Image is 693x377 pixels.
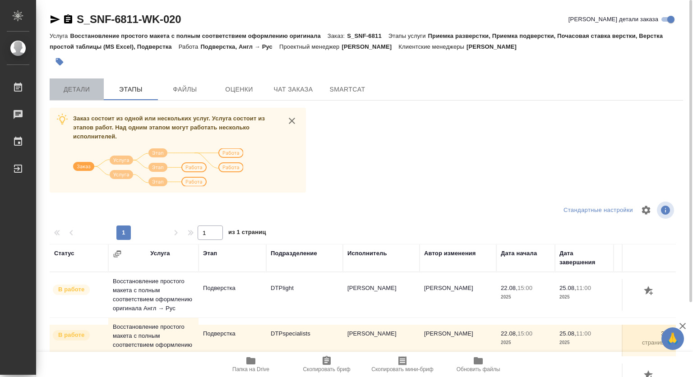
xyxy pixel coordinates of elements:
[618,329,668,338] p: 33
[343,325,420,356] td: [PERSON_NAME]
[576,330,591,337] p: 11:00
[388,32,428,39] p: Этапы услуги
[661,327,684,350] button: 🙏
[200,43,279,50] p: Подверстка, Англ → Рус
[365,352,440,377] button: Скопировать мини-бриф
[457,366,500,372] span: Обновить файлы
[371,366,433,372] span: Скопировать мини-бриф
[58,331,84,340] p: В работе
[517,285,532,291] p: 15:00
[55,84,98,95] span: Детали
[303,366,350,372] span: Скопировать бриф
[501,293,550,302] p: 2025
[108,272,199,317] td: Восстановление простого макета с полным соответствием оформлению оригинала Англ → Рус
[501,330,517,337] p: 22.08,
[347,249,387,258] div: Исполнитель
[420,325,496,356] td: [PERSON_NAME]
[289,352,365,377] button: Скопировать бриф
[203,249,217,258] div: Этап
[113,249,122,258] button: Сгруппировать
[203,329,262,338] p: Подверстка
[63,14,74,25] button: Скопировать ссылку
[559,285,576,291] p: 25.08,
[642,284,657,299] button: Добавить оценку
[70,32,327,39] p: Восстановление простого макета с полным соответствием оформлению оригинала
[561,203,635,217] div: split button
[203,284,262,293] p: Подверстка
[179,43,201,50] p: Работа
[77,13,181,25] a: S_SNF-6811-WK-020
[163,84,207,95] span: Файлы
[73,115,265,140] span: Заказ состоит из одной или нескольких услуг. Услуга состоит из этапов работ. Над одним этапом мог...
[54,249,74,258] div: Статус
[618,293,668,302] p: Страница А4
[420,279,496,311] td: [PERSON_NAME]
[266,279,343,311] td: DTPlight
[618,284,668,293] p: 39
[559,293,609,302] p: 2025
[328,32,347,39] p: Заказ:
[635,199,657,221] span: Настроить таблицу
[50,14,60,25] button: Скопировать ссылку для ЯМессенджера
[342,43,398,50] p: [PERSON_NAME]
[326,84,369,95] span: SmartCat
[279,43,342,50] p: Проектный менеджер
[665,329,680,348] span: 🙏
[517,330,532,337] p: 15:00
[50,32,70,39] p: Услуга
[232,366,269,372] span: Папка на Drive
[501,338,550,347] p: 2025
[343,279,420,311] td: [PERSON_NAME]
[618,338,668,347] p: страница
[213,352,289,377] button: Папка на Drive
[266,325,343,356] td: DTPspecialists
[568,15,658,24] span: [PERSON_NAME] детали заказа
[398,43,467,50] p: Клиентские менеджеры
[108,318,199,363] td: Восстановление простого макета с полным соответствием оформлению оригинала Англ → Рус
[440,352,516,377] button: Обновить файлы
[576,285,591,291] p: 11:00
[501,249,537,258] div: Дата начала
[347,32,388,39] p: S_SNF-6811
[559,338,609,347] p: 2025
[501,285,517,291] p: 22.08,
[150,249,170,258] div: Услуга
[272,84,315,95] span: Чат заказа
[285,114,299,128] button: close
[228,227,266,240] span: из 1 страниц
[50,52,69,72] button: Добавить тэг
[657,202,676,219] span: Посмотреть информацию
[217,84,261,95] span: Оценки
[559,330,576,337] p: 25.08,
[109,84,152,95] span: Этапы
[424,249,476,258] div: Автор изменения
[559,249,609,267] div: Дата завершения
[58,285,84,294] p: В работе
[467,43,523,50] p: [PERSON_NAME]
[271,249,317,258] div: Подразделение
